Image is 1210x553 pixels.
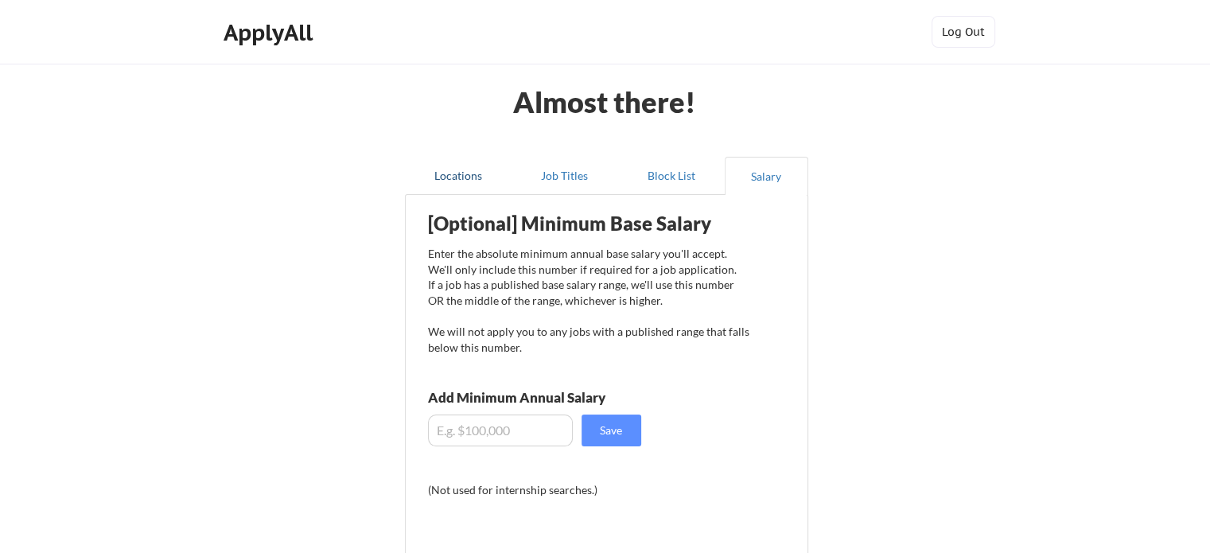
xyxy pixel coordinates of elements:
[428,482,644,498] div: (Not used for internship searches.)
[512,157,618,195] button: Job Titles
[932,16,995,48] button: Log Out
[224,19,317,46] div: ApplyAll
[428,391,676,404] div: Add Minimum Annual Salary
[618,157,725,195] button: Block List
[428,214,749,233] div: [Optional] Minimum Base Salary
[405,157,512,195] button: Locations
[493,88,715,116] div: Almost there!
[428,415,573,446] input: E.g. $100,000
[582,415,641,446] button: Save
[428,246,749,355] div: Enter the absolute minimum annual base salary you'll accept. We'll only include this number if re...
[725,157,808,195] button: Salary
